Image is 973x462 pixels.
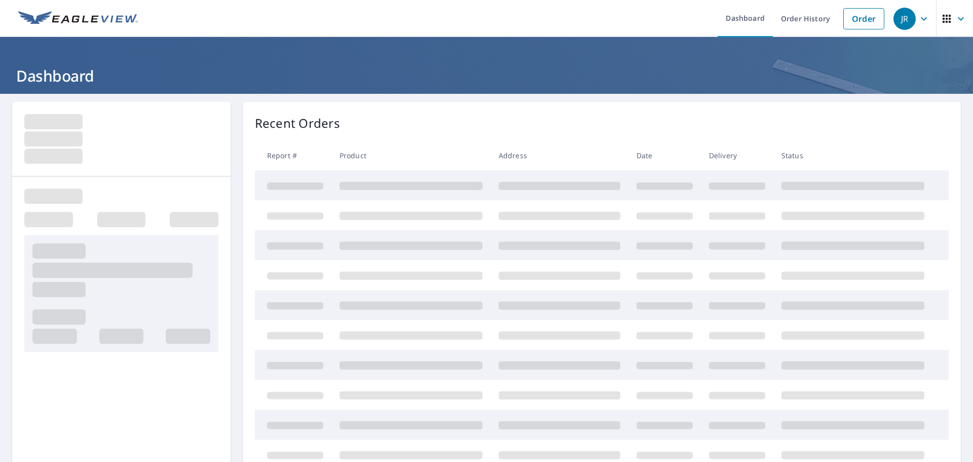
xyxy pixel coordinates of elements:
[701,140,773,170] th: Delivery
[773,140,932,170] th: Status
[628,140,701,170] th: Date
[255,114,340,132] p: Recent Orders
[331,140,491,170] th: Product
[893,8,916,30] div: JR
[843,8,884,29] a: Order
[491,140,628,170] th: Address
[12,65,961,86] h1: Dashboard
[18,11,138,26] img: EV Logo
[255,140,331,170] th: Report #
